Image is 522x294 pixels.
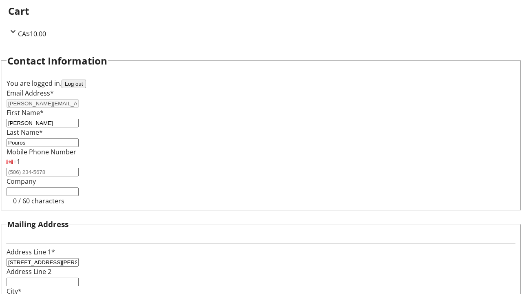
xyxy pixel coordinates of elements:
tr-character-limit: 0 / 60 characters [13,196,64,205]
button: Log out [62,80,86,88]
input: (506) 234-5678 [7,168,79,176]
label: Last Name* [7,128,43,137]
label: Address Line 2 [7,267,51,276]
label: Company [7,177,36,186]
h2: Contact Information [7,53,107,68]
label: Email Address* [7,89,54,98]
input: Address [7,258,79,267]
label: First Name* [7,108,44,117]
h2: Cart [8,4,514,18]
h3: Mailing Address [7,218,69,230]
div: You are logged in. [7,78,515,88]
span: CA$10.00 [18,29,46,38]
label: Mobile Phone Number [7,147,76,156]
label: Address Line 1* [7,247,55,256]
